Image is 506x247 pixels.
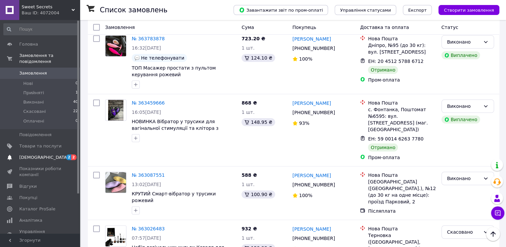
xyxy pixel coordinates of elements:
[292,172,331,179] a: [PERSON_NAME]
[19,229,62,241] span: Управління сайтом
[19,143,62,149] span: Товари та послуги
[299,56,312,62] span: 100%
[76,90,78,96] span: 1
[23,90,44,96] span: Прийняті
[368,143,398,151] div: Отримано
[299,193,312,198] span: 100%
[132,119,224,137] a: НОВИНКА Вібратор у трусики для вагінальної стимуляції та клітора з дистанційним керуванням фіолетове
[292,36,331,42] a: [PERSON_NAME]
[368,225,436,232] div: Нова Пошта
[108,100,124,121] img: Фото товару
[242,226,257,231] span: 932 ₴
[23,99,44,105] span: Виконані
[368,66,398,74] div: Отримано
[242,100,257,106] span: 868 ₴
[105,225,126,247] a: Фото товару
[242,36,265,41] span: 723.20 ₴
[132,235,161,241] span: 07:57[DATE]
[242,172,257,178] span: 588 ₴
[141,55,184,61] span: Не телефонувати
[73,99,78,105] span: 40
[491,206,504,220] button: Чат з покупцем
[242,54,275,62] div: 124.10 ₴
[76,118,78,124] span: 0
[66,154,72,160] span: 2
[19,166,62,178] span: Показники роботи компанії
[368,136,423,141] span: ЕН: 59 0014 6263 7780
[19,132,52,138] span: Повідомлення
[368,77,436,83] div: Пром-оплата
[239,7,323,13] span: Завантажити звіт по пром-оплаті
[19,195,37,201] span: Покупці
[447,103,480,110] div: Виконано
[19,206,55,212] span: Каталог ProSale
[292,226,331,232] a: [PERSON_NAME]
[368,42,436,55] div: Дніпро, №95 (до 30 кг): вул. [STREET_ADDRESS]
[432,7,499,12] a: Створити замовлення
[291,234,336,243] div: [PHONE_NUMBER]
[368,172,436,178] div: Нова Пошта
[368,154,436,161] div: Пром-оплата
[242,235,254,241] span: 1 шт.
[242,25,254,30] span: Cума
[19,217,42,223] span: Аналітика
[23,118,44,124] span: Оплачені
[291,180,336,189] div: [PHONE_NUMBER]
[242,110,254,115] span: 1 шт.
[132,45,161,51] span: 16:32[DATE]
[291,108,336,117] div: [PHONE_NUMBER]
[403,5,432,15] button: Експорт
[105,172,126,193] img: Фото товару
[100,6,167,14] h1: Список замовлень
[242,182,254,187] span: 1 шт.
[368,208,436,214] div: Післяплата
[19,183,37,189] span: Відгуки
[73,109,78,115] span: 22
[105,100,126,121] a: Фото товару
[132,65,216,77] a: ТОП Масажер простати з пультом керування рожевий
[23,81,33,87] span: Нові
[438,5,499,15] button: Створити замовлення
[19,154,69,160] span: [DEMOGRAPHIC_DATA]
[132,36,165,41] a: № 363783878
[368,35,436,42] div: Нова Пошта
[242,118,275,126] div: 148.95 ₴
[134,55,140,61] img: :speech_balloon:
[335,5,396,15] button: Управління статусами
[132,191,216,203] a: КРУТИЙ Смарт-вібратор у трусики рожевий
[368,59,423,64] span: ЕН: 20 4512 5788 6712
[19,70,47,76] span: Замовлення
[441,51,480,59] div: Виплачено
[368,106,436,133] div: с. Фонтанка, Поштомат №6595: вул. [STREET_ADDRESS] (маг. [GEOGRAPHIC_DATA])
[132,226,165,231] a: № 363026483
[447,175,480,182] div: Виконано
[105,25,135,30] span: Замовлення
[291,44,336,53] div: [PHONE_NUMBER]
[132,110,161,115] span: 16:05[DATE]
[447,228,480,236] div: Скасовано
[368,178,436,205] div: [GEOGRAPHIC_DATA] ([GEOGRAPHIC_DATA].), №12 (до 30 кг на одне місце): проїзд Парковий, 2
[292,25,316,30] span: Покупець
[299,121,309,126] span: 93%
[242,45,254,51] span: 1 шт.
[368,100,436,106] div: Нова Пошта
[22,4,72,10] span: Sweet Secrets
[242,190,275,198] div: 100.90 ₴
[444,8,494,13] span: Створити замовлення
[19,41,38,47] span: Головна
[441,116,480,123] div: Виплачено
[71,154,77,160] span: 2
[447,38,480,46] div: Виконано
[105,226,126,246] img: Фото товару
[105,36,126,56] img: Фото товару
[132,100,165,106] a: № 363459666
[76,81,78,87] span: 0
[360,25,409,30] span: Доставка та оплата
[292,100,331,107] a: [PERSON_NAME]
[408,8,427,13] span: Експорт
[234,5,328,15] button: Завантажити звіт по пром-оплаті
[132,182,161,187] span: 13:02[DATE]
